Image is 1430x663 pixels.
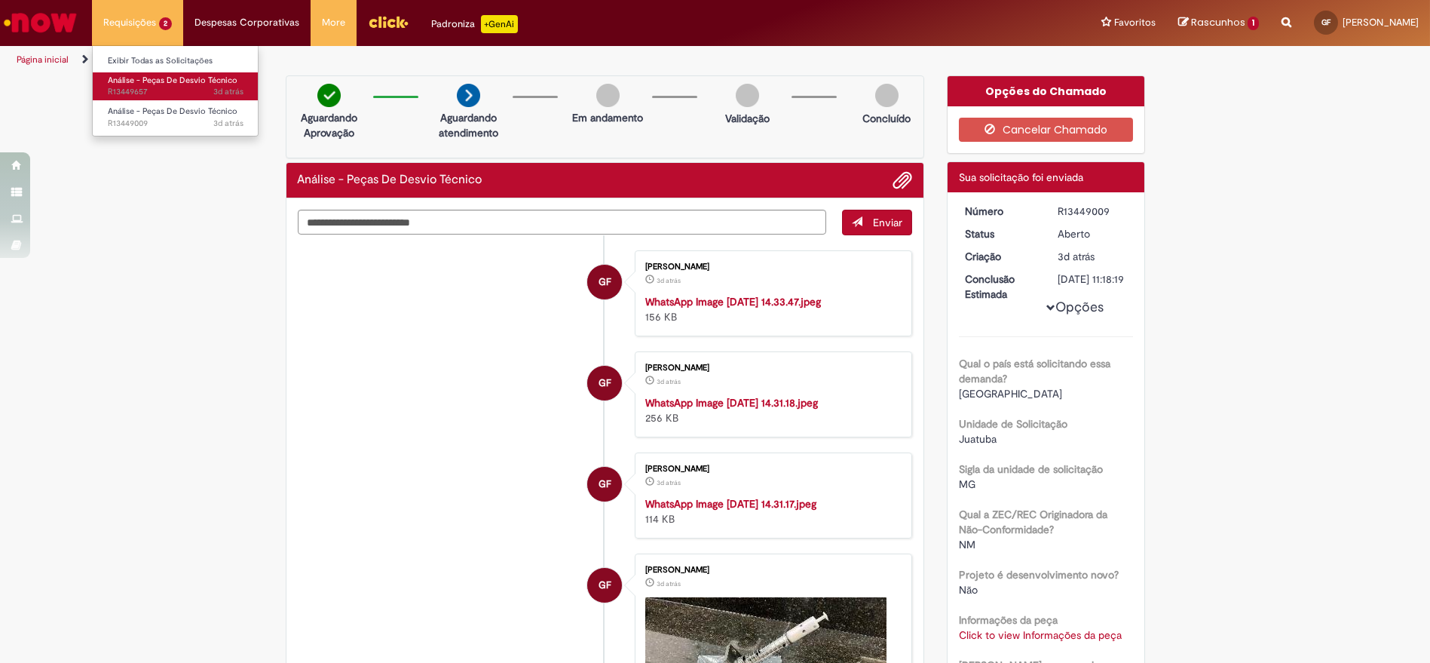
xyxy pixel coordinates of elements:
[954,249,1046,264] dt: Criação
[959,118,1133,142] button: Cancelar Chamado
[842,210,912,235] button: Enviar
[959,583,978,597] span: Não
[959,568,1119,582] b: Projeto é desenvolvimento novo?
[657,579,681,588] span: 3d atrás
[457,84,480,107] img: arrow-next.png
[1058,249,1128,264] div: 26/08/2025 15:18:15
[1343,16,1419,29] span: [PERSON_NAME]
[1321,17,1330,27] span: GF
[11,46,942,74] ul: Trilhas de página
[298,173,482,187] h2: Análise - Peças De Desvio Técnico Histórico de tíquete
[93,72,259,100] a: Aberto R13449657 : Análise - Peças De Desvio Técnico
[599,365,611,401] span: GF
[103,15,156,30] span: Requisições
[645,294,896,324] div: 156 KB
[959,477,975,491] span: MG
[959,357,1110,385] b: Qual o país está solicitando essa demanda?
[322,15,345,30] span: More
[657,276,681,285] time: 26/08/2025 15:10:57
[599,466,611,502] span: GF
[893,170,912,190] button: Adicionar anexos
[873,216,902,229] span: Enviar
[1114,15,1156,30] span: Favoritos
[298,210,827,235] textarea: Digite sua mensagem aqui...
[657,377,681,386] span: 3d atrás
[959,170,1083,184] span: Sua solicitação foi enviada
[725,111,770,126] p: Validação
[657,478,681,487] span: 3d atrás
[1058,226,1128,241] div: Aberto
[1178,16,1259,30] a: Rascunhos
[2,8,79,38] img: ServiceNow
[599,567,611,603] span: GF
[159,17,172,30] span: 2
[368,11,409,33] img: click_logo_yellow_360x200.png
[108,86,243,98] span: R13449657
[657,276,681,285] span: 3d atrás
[959,538,975,551] span: NM
[959,628,1122,642] a: Click to view Informações da peça
[657,579,681,588] time: 26/08/2025 15:10:41
[213,118,243,129] span: 3d atrás
[587,366,622,401] div: Gustavo Henrique da Silva Ferreira
[645,364,896,373] div: [PERSON_NAME]
[959,417,1067,431] b: Unidade de Solicitação
[93,103,259,131] a: Aberto R13449009 : Análise - Peças De Desvio Técnico
[657,478,681,487] time: 26/08/2025 15:10:56
[645,396,818,410] a: WhatsApp Image [DATE] 14.31.18.jpeg
[587,568,622,603] div: Gustavo Henrique da Silva Ferreira
[596,84,620,107] img: img-circle-grey.png
[317,84,341,107] img: check-circle-green.png
[213,86,243,97] time: 26/08/2025 16:45:14
[93,53,259,69] a: Exibir Todas as Solicitações
[948,76,1144,106] div: Opções do Chamado
[92,45,259,137] ul: Requisições
[959,462,1103,476] b: Sigla da unidade de solicitação
[572,110,643,125] p: Em andamento
[645,497,816,511] a: WhatsApp Image [DATE] 14.31.17.jpeg
[959,508,1107,536] b: Qual a ZEC/REC Originadora da Não-Conformidade?
[587,265,622,299] div: Gustavo Henrique da Silva Ferreira
[599,264,611,300] span: GF
[645,496,896,526] div: 114 KB
[1191,15,1245,29] span: Rascunhos
[292,110,366,140] p: Aguardando Aprovação
[213,86,243,97] span: 3d atrás
[875,84,899,107] img: img-circle-grey.png
[17,54,69,66] a: Página inicial
[587,467,622,502] div: Gustavo Henrique da Silva Ferreira
[959,432,997,446] span: Juatuba
[431,15,518,33] div: Padroniza
[645,566,896,575] div: [PERSON_NAME]
[657,377,681,386] time: 26/08/2025 15:10:56
[194,15,299,30] span: Despesas Corporativas
[1058,250,1095,263] time: 26/08/2025 15:18:15
[645,465,896,474] div: [PERSON_NAME]
[862,111,911,126] p: Concluído
[108,118,243,130] span: R13449009
[108,75,237,86] span: Análise - Peças De Desvio Técnico
[213,118,243,129] time: 26/08/2025 15:18:16
[959,387,1062,401] span: [GEOGRAPHIC_DATA]
[481,15,518,33] p: +GenAi
[1058,272,1128,287] div: [DATE] 11:18:19
[954,204,1046,219] dt: Número
[645,262,896,272] div: [PERSON_NAME]
[954,272,1046,302] dt: Conclusão Estimada
[432,110,505,140] p: Aguardando atendimento
[736,84,759,107] img: img-circle-grey.png
[1058,250,1095,263] span: 3d atrás
[1248,17,1259,30] span: 1
[954,226,1046,241] dt: Status
[645,295,821,308] a: WhatsApp Image [DATE] 14.33.47.jpeg
[108,106,237,117] span: Análise - Peças De Desvio Técnico
[959,613,1058,627] b: Informações da peça
[1058,204,1128,219] div: R13449009
[645,395,896,425] div: 256 KB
